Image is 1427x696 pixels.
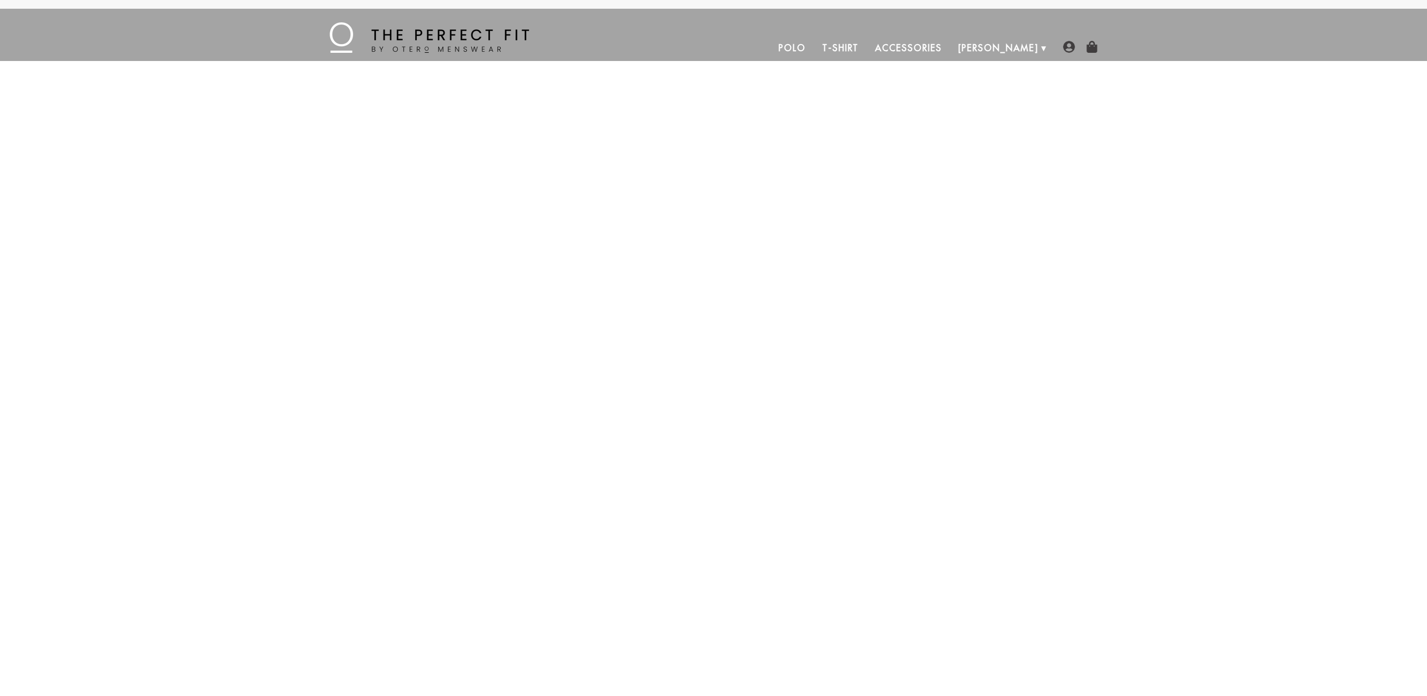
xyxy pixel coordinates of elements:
[950,35,1047,61] a: [PERSON_NAME]
[1086,41,1098,53] img: shopping-bag-icon.png
[770,35,814,61] a: Polo
[1063,41,1075,53] img: user-account-icon.png
[330,22,529,53] img: The Perfect Fit - by Otero Menswear - Logo
[867,35,950,61] a: Accessories
[814,35,867,61] a: T-Shirt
